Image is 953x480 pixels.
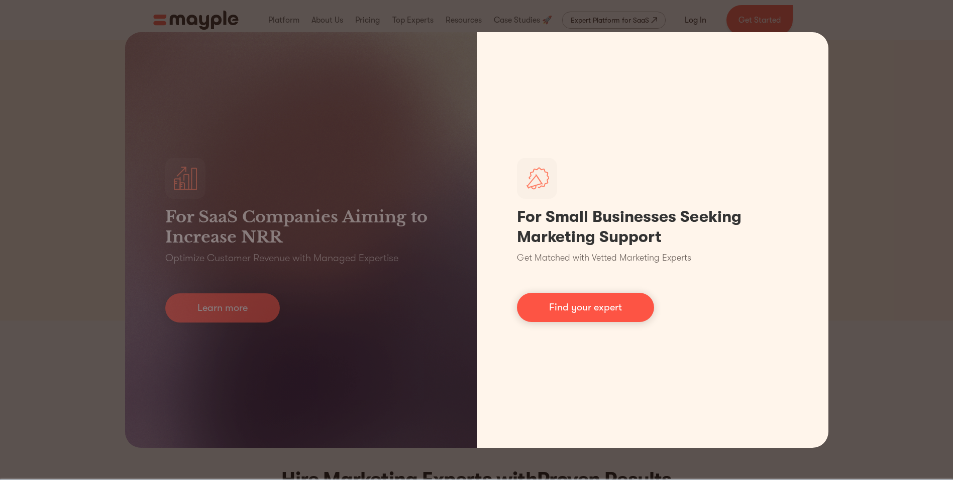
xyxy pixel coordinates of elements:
[517,251,691,265] p: Get Matched with Vetted Marketing Experts
[165,207,437,247] h3: For SaaS Companies Aiming to Increase NRR
[165,293,280,323] a: Learn more
[517,207,788,247] h1: For Small Businesses Seeking Marketing Support
[165,251,398,265] p: Optimize Customer Revenue with Managed Expertise
[517,293,654,322] a: Find your expert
